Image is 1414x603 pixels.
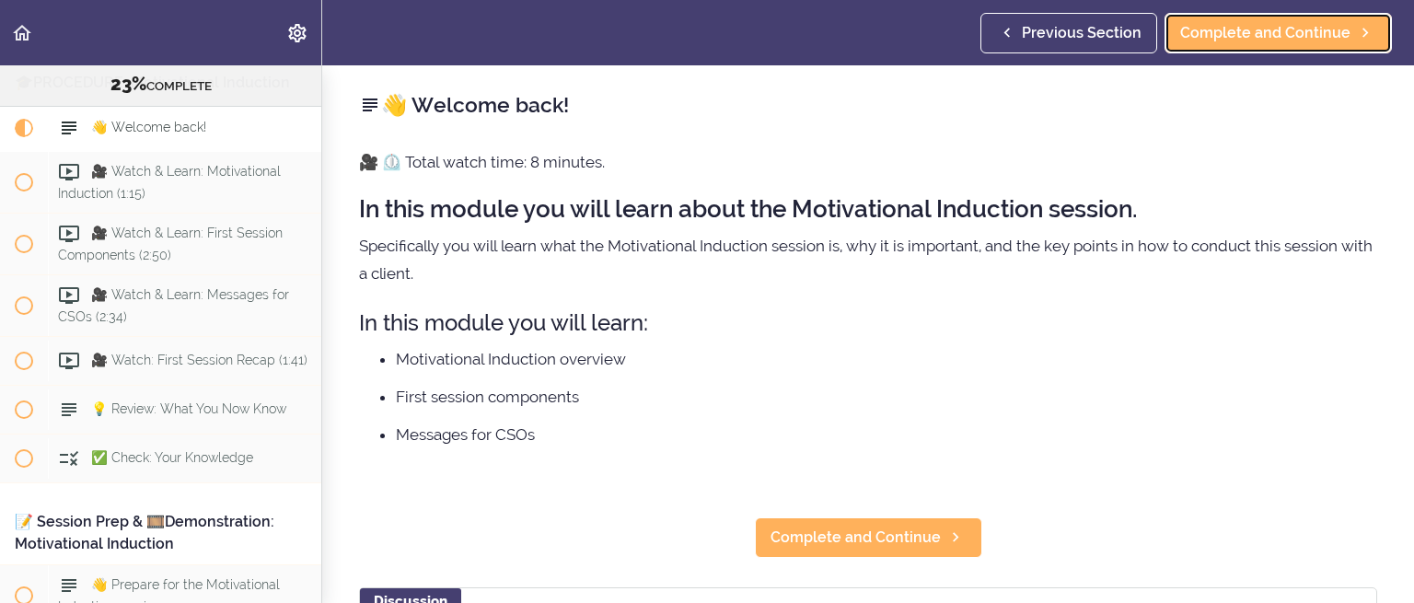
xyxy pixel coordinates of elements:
[359,196,1377,223] h2: In this module you will learn about the Motivational Induction session.
[286,22,308,44] svg: Settings Menu
[11,22,33,44] svg: Back to course curriculum
[359,307,1377,338] h3: In this module you will learn:
[91,401,286,416] span: 💡 Review: What You Now Know
[980,13,1157,53] a: Previous Section
[58,164,281,200] span: 🎥 Watch & Learn: Motivational Induction (1:15)
[359,232,1377,287] p: Specifically you will learn what the Motivational Induction session is, why it is important, and ...
[359,89,1377,121] h2: 👋 Welcome back!
[91,450,253,465] span: ✅ Check: Your Knowledge
[58,226,283,261] span: 🎥 Watch & Learn: First Session Components (2:50)
[91,353,307,367] span: 🎥 Watch: First Session Recap (1:41)
[396,423,1377,446] li: Messages for CSOs
[58,287,289,323] span: 🎥 Watch & Learn: Messages for CSOs (2:34)
[396,385,1377,409] li: First session components
[1165,13,1392,53] a: Complete and Continue
[23,73,298,97] div: COMPLETE
[1022,22,1142,44] span: Previous Section
[91,120,206,134] span: 👋 Welcome back!
[110,73,146,95] span: 23%
[771,527,941,549] span: Complete and Continue
[359,148,1377,176] p: 🎥 ⏲️ Total watch time: 8 minutes.
[755,517,982,558] a: Complete and Continue
[396,347,1377,371] li: Motivational Induction overview
[1180,22,1350,44] span: Complete and Continue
